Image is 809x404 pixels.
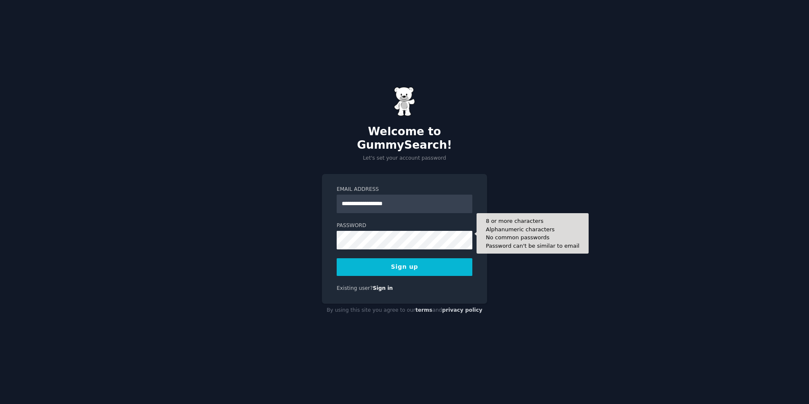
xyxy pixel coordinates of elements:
[322,125,487,152] h2: Welcome to GummySearch!
[442,307,482,313] a: privacy policy
[337,258,472,276] button: Sign up
[337,285,373,291] span: Existing user?
[322,155,487,162] p: Let's set your account password
[373,285,393,291] a: Sign in
[337,186,472,193] label: Email Address
[394,87,415,116] img: Gummy Bear
[322,304,487,317] div: By using this site you agree to our and
[415,307,432,313] a: terms
[337,222,472,230] label: Password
